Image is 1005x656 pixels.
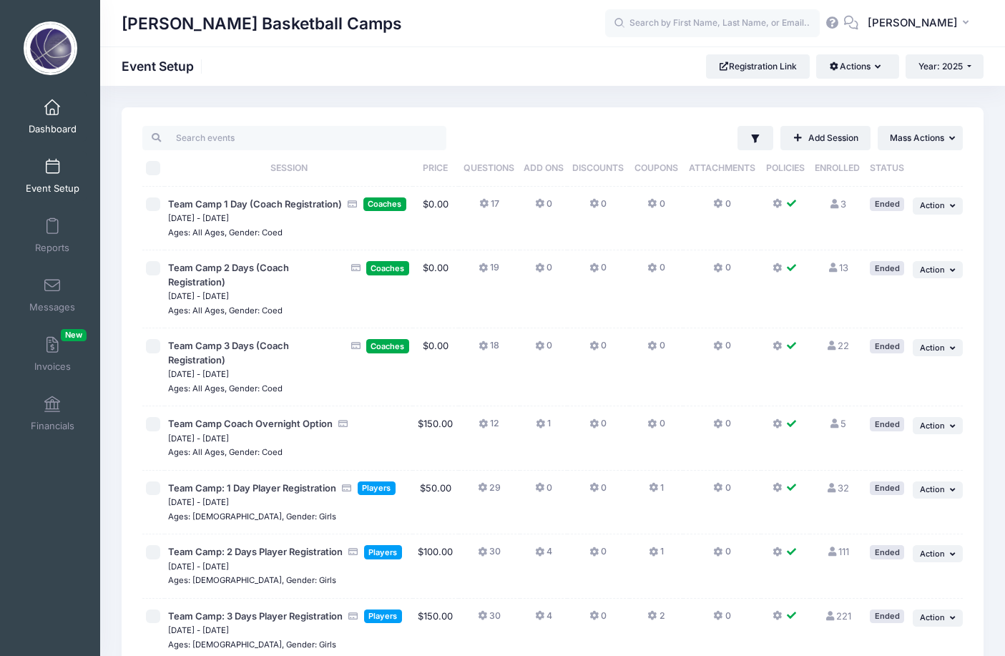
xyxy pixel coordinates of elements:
[348,612,359,621] i: Accepting Credit Card Payments
[824,610,850,622] a: 221
[913,610,963,627] button: Action
[647,610,665,630] button: 2
[168,610,343,622] span: Team Camp: 3 Days Player Registration
[683,150,761,187] th: Attachments
[920,265,945,275] span: Action
[168,340,289,366] span: Team Camp 3 Days (Coach Registration)
[906,54,984,79] button: Year: 2025
[168,497,229,507] small: [DATE] - [DATE]
[479,417,499,438] button: 12
[168,447,283,457] small: Ages: All Ages, Gender: Coed
[168,625,229,635] small: [DATE] - [DATE]
[19,270,87,320] a: Messages
[713,261,730,282] button: 0
[589,339,607,360] button: 0
[868,15,958,31] span: [PERSON_NAME]
[535,545,552,566] button: 4
[142,126,446,150] input: Search events
[366,339,409,353] span: Coaches
[478,545,501,566] button: 30
[829,418,846,429] a: 5
[29,301,75,313] span: Messages
[168,640,336,650] small: Ages: [DEMOGRAPHIC_DATA], Gender: Girls
[19,329,87,379] a: InvoicesNew
[920,484,945,494] span: Action
[364,610,402,623] span: Players
[168,546,343,557] span: Team Camp: 2 Days Player Registration
[413,187,459,251] td: $0.00
[890,132,944,143] span: Mass Actions
[647,339,665,360] button: 0
[589,481,607,502] button: 0
[913,261,963,278] button: Action
[605,9,820,38] input: Search by First Name, Last Name, or Email...
[913,417,963,434] button: Action
[826,482,849,494] a: 32
[713,481,730,502] button: 0
[870,610,904,623] div: Ended
[168,305,283,315] small: Ages: All Ages, Gender: Coed
[358,481,396,495] span: Players
[589,197,607,218] button: 0
[413,534,459,599] td: $100.00
[19,388,87,439] a: Financials
[168,418,333,429] span: Team Camp Coach Overnight Option
[647,197,665,218] button: 0
[366,261,409,275] span: Coaches
[168,262,289,288] span: Team Camp 2 Days (Coach Registration)
[870,417,904,431] div: Ended
[413,406,459,471] td: $150.00
[870,261,904,275] div: Ended
[589,417,607,438] button: 0
[520,150,567,187] th: Add Ons
[363,197,406,211] span: Coaches
[913,481,963,499] button: Action
[713,339,730,360] button: 0
[524,162,564,173] span: Add Ons
[827,262,848,273] a: 13
[535,339,552,360] button: 0
[629,150,684,187] th: Coupons
[122,7,402,40] h1: [PERSON_NAME] Basketball Camps
[589,610,607,630] button: 0
[19,92,87,142] a: Dashboard
[31,420,74,432] span: Financials
[24,21,77,75] img: Sean O'Regan Basketball Camps
[866,150,909,187] th: Status
[870,339,904,353] div: Ended
[168,369,229,379] small: [DATE] - [DATE]
[536,417,551,438] button: 1
[478,481,501,502] button: 29
[713,545,730,566] button: 0
[816,54,898,79] button: Actions
[870,197,904,211] div: Ended
[168,482,336,494] span: Team Camp: 1 Day Player Registration
[535,481,552,502] button: 0
[920,612,945,622] span: Action
[29,123,77,135] span: Dashboard
[826,546,848,557] a: 111
[459,150,520,187] th: Questions
[168,213,229,223] small: [DATE] - [DATE]
[168,383,283,393] small: Ages: All Ages, Gender: Coed
[35,242,69,254] span: Reports
[878,126,963,150] button: Mass Actions
[168,198,342,210] span: Team Camp 1 Day (Coach Registration)
[766,162,805,173] span: Policies
[780,126,871,150] a: Add Session
[168,227,283,238] small: Ages: All Ages, Gender: Coed
[19,210,87,260] a: Reports
[810,150,866,187] th: Enrolled
[920,421,945,431] span: Action
[478,610,501,630] button: 30
[479,339,499,360] button: 18
[479,261,499,282] button: 19
[920,549,945,559] span: Action
[589,545,607,566] button: 0
[535,610,552,630] button: 4
[913,197,963,215] button: Action
[913,339,963,356] button: Action
[168,575,336,585] small: Ages: [DEMOGRAPHIC_DATA], Gender: Girls
[61,329,87,341] span: New
[589,261,607,282] button: 0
